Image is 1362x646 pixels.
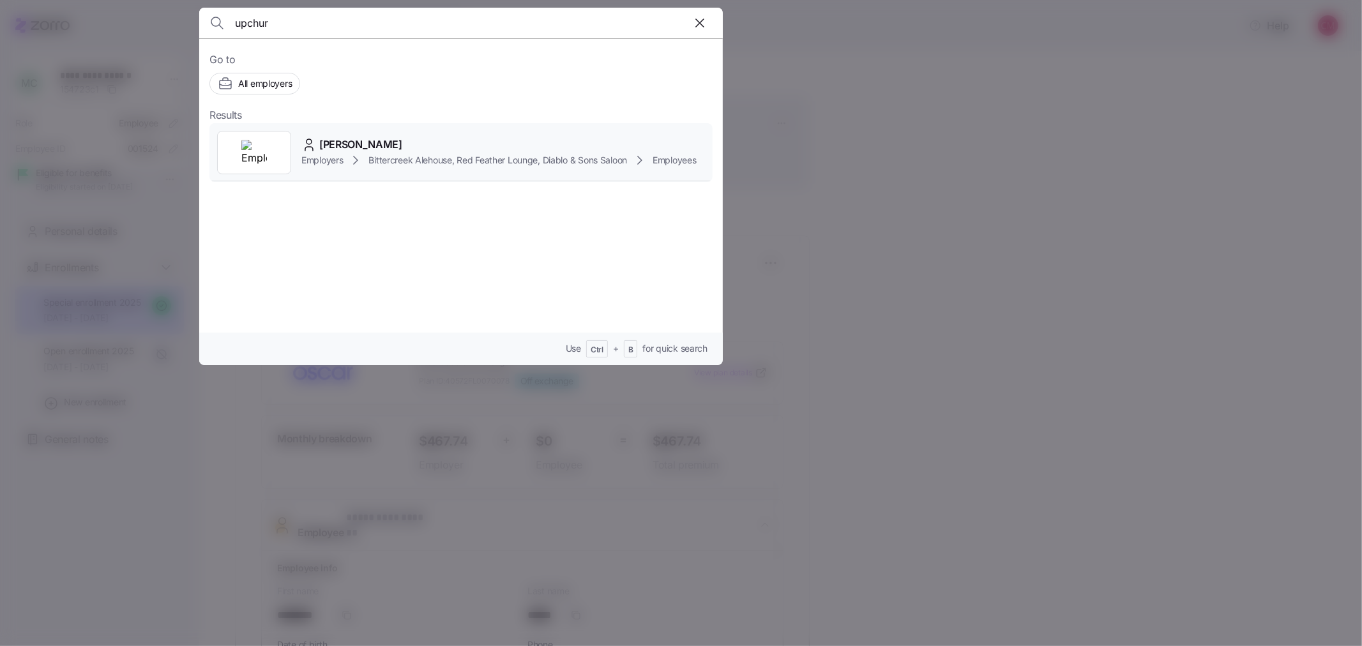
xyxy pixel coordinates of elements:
span: All employers [238,77,292,90]
span: for quick search [642,342,707,355]
span: Go to [209,52,713,68]
span: Employees [653,154,696,167]
span: Bittercreek Alehouse, Red Feather Lounge, Diablo & Sons Saloon [368,154,627,167]
span: Employers [301,154,343,167]
span: + [613,342,619,355]
img: Employer logo [241,140,267,165]
span: Results [209,107,242,123]
span: B [628,345,633,356]
span: Ctrl [591,345,603,356]
span: [PERSON_NAME] [319,137,402,153]
span: Use [566,342,581,355]
button: All employers [209,73,300,94]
